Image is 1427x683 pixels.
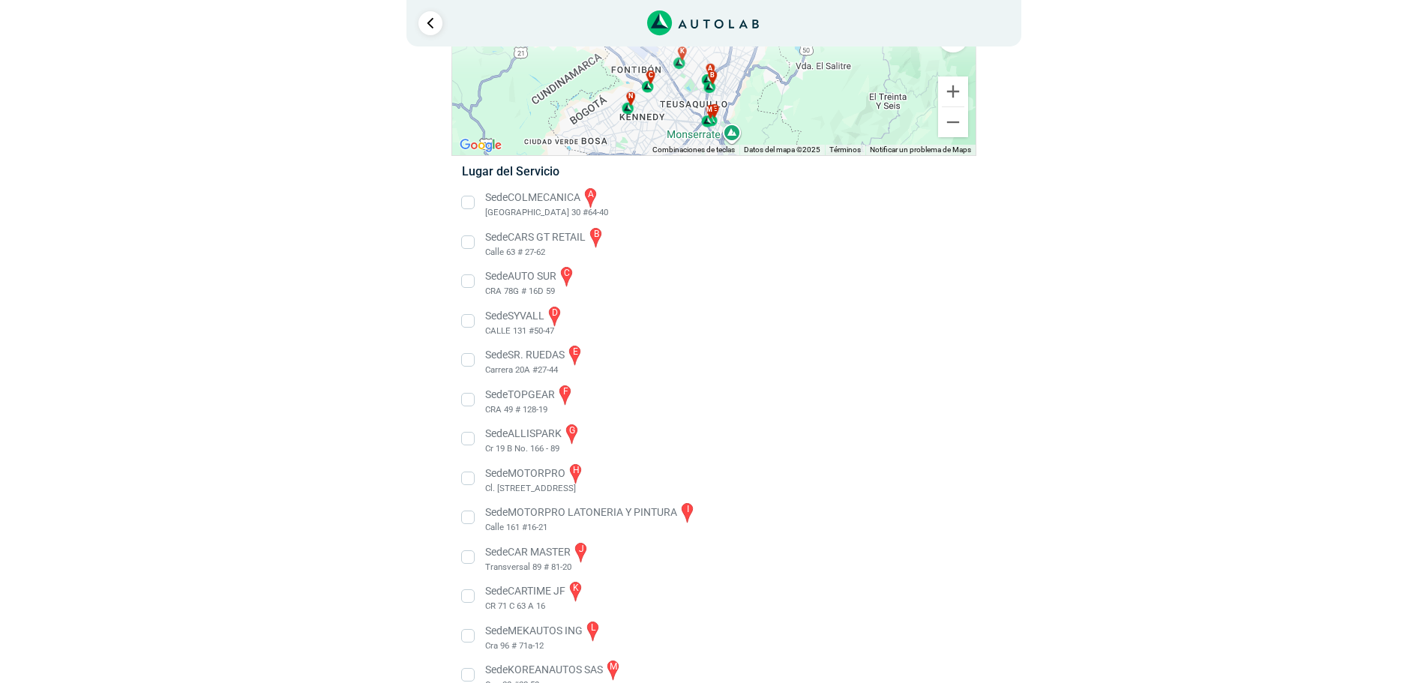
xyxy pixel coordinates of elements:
[652,145,735,155] button: Combinaciones de teclas
[456,136,505,155] img: Google
[418,11,442,35] a: Ir al paso anterior
[628,91,633,101] span: n
[456,136,505,155] a: Abre esta zona en Google Maps (se abre en una nueva ventana)
[870,145,971,154] a: Notificar un problema de Maps
[648,70,652,81] span: c
[679,46,684,57] span: k
[710,70,715,81] span: b
[712,104,716,115] span: e
[708,64,712,74] span: a
[647,15,759,29] a: Link al sitio de autolab
[938,76,968,106] button: Ampliar
[829,145,861,154] a: Términos (se abre en una nueva pestaña)
[462,164,965,178] h5: Lugar del Servicio
[706,105,712,115] span: m
[744,145,820,154] span: Datos del mapa ©2025
[938,107,968,137] button: Reducir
